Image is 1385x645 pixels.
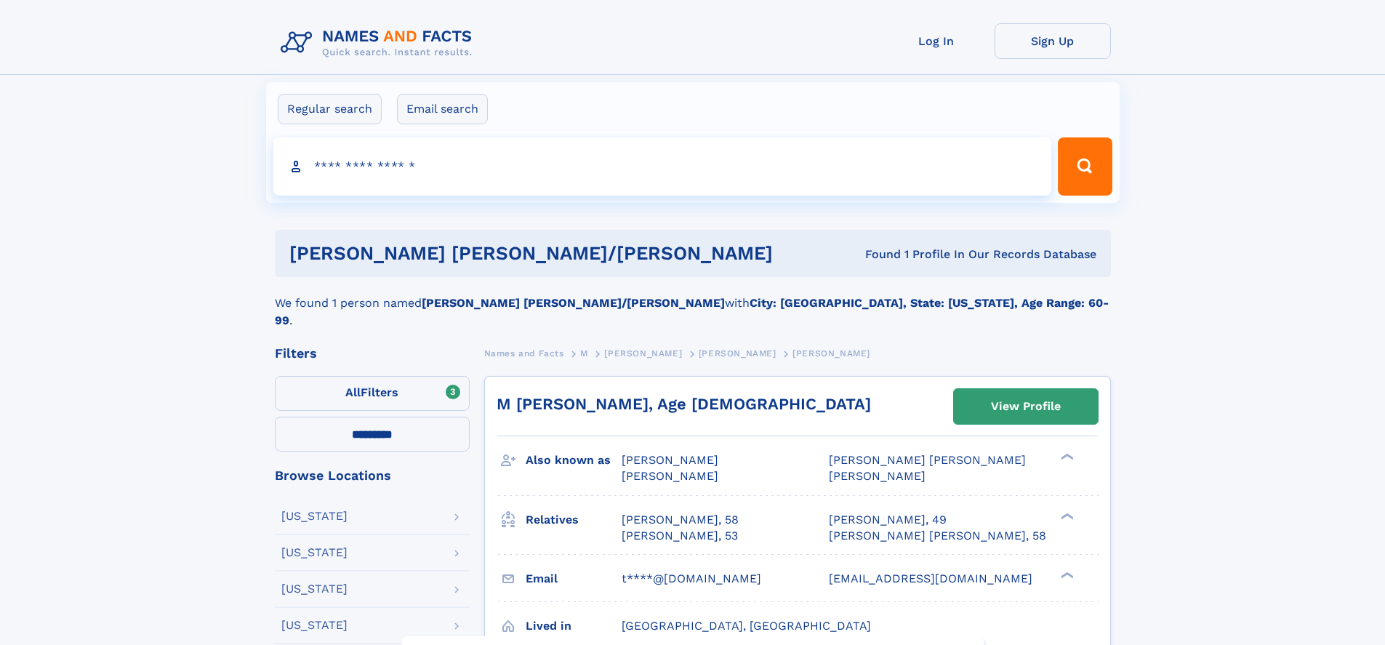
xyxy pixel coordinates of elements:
[422,296,725,310] b: [PERSON_NAME] [PERSON_NAME]/[PERSON_NAME]
[275,347,470,360] div: Filters
[829,528,1046,544] a: [PERSON_NAME] [PERSON_NAME], 58
[278,94,382,124] label: Regular search
[345,385,361,399] span: All
[275,469,470,482] div: Browse Locations
[275,296,1109,327] b: City: [GEOGRAPHIC_DATA], State: [US_STATE], Age Range: 60-99
[622,512,739,528] a: [PERSON_NAME], 58
[622,528,738,544] a: [PERSON_NAME], 53
[526,614,622,638] h3: Lived in
[829,453,1026,467] span: [PERSON_NAME] [PERSON_NAME]
[526,508,622,532] h3: Relatives
[526,448,622,473] h3: Also known as
[281,510,348,522] div: [US_STATE]
[604,348,682,358] span: [PERSON_NAME]
[526,566,622,591] h3: Email
[699,344,776,362] a: [PERSON_NAME]
[397,94,488,124] label: Email search
[1057,570,1075,580] div: ❯
[275,376,470,411] label: Filters
[275,23,484,63] img: Logo Names and Facts
[497,395,871,413] a: M [PERSON_NAME], Age [DEMOGRAPHIC_DATA]
[622,619,871,633] span: [GEOGRAPHIC_DATA], [GEOGRAPHIC_DATA]
[273,137,1052,196] input: search input
[622,453,718,467] span: [PERSON_NAME]
[878,23,995,59] a: Log In
[604,344,682,362] a: [PERSON_NAME]
[281,547,348,558] div: [US_STATE]
[829,512,947,528] a: [PERSON_NAME], 49
[1057,452,1075,462] div: ❯
[281,583,348,595] div: [US_STATE]
[580,344,588,362] a: M
[281,620,348,631] div: [US_STATE]
[275,277,1111,329] div: We found 1 person named with .
[995,23,1111,59] a: Sign Up
[954,389,1098,424] a: View Profile
[1058,137,1112,196] button: Search Button
[1057,511,1075,521] div: ❯
[792,348,870,358] span: [PERSON_NAME]
[289,244,819,263] h1: [PERSON_NAME] [PERSON_NAME]/[PERSON_NAME]
[580,348,588,358] span: M
[622,469,718,483] span: [PERSON_NAME]
[829,572,1032,585] span: [EMAIL_ADDRESS][DOMAIN_NAME]
[829,469,926,483] span: [PERSON_NAME]
[819,247,1096,263] div: Found 1 Profile In Our Records Database
[484,344,564,362] a: Names and Facts
[991,390,1061,423] div: View Profile
[699,348,776,358] span: [PERSON_NAME]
